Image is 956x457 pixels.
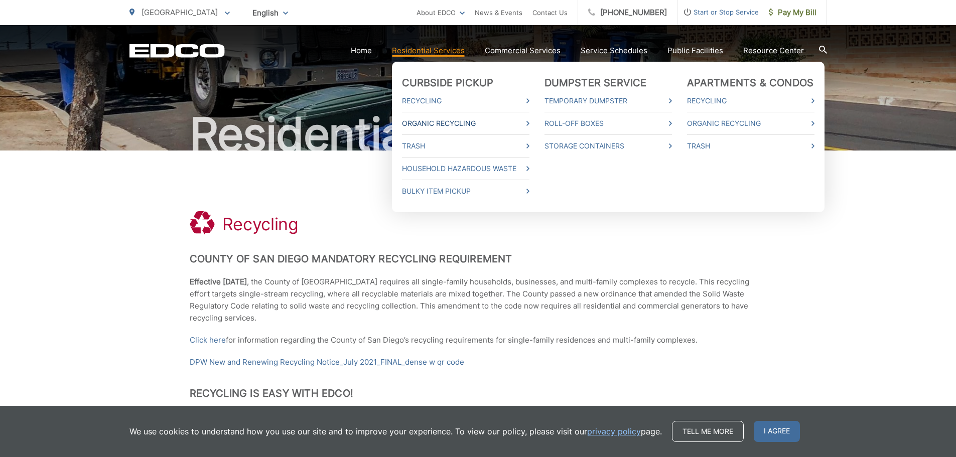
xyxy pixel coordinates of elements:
[402,185,529,197] a: Bulky Item Pickup
[402,163,529,175] a: Household Hazardous Waste
[544,77,647,89] a: Dumpster Service
[392,45,465,57] a: Residential Services
[129,44,225,58] a: EDCD logo. Return to the homepage.
[544,117,672,129] a: Roll-Off Boxes
[544,140,672,152] a: Storage Containers
[687,95,814,107] a: Recycling
[754,421,800,442] span: I agree
[402,117,529,129] a: Organic Recycling
[532,7,568,19] a: Contact Us
[687,77,814,89] a: Apartments & Condos
[667,45,723,57] a: Public Facilities
[190,334,767,346] p: for information regarding the County of San Diego’s recycling requirements for single-family resi...
[402,77,494,89] a: Curbside Pickup
[587,425,641,437] a: privacy policy
[485,45,561,57] a: Commercial Services
[190,276,767,324] p: , the County of [GEOGRAPHIC_DATA] requires all single-family households, businesses, and multi-fa...
[475,7,522,19] a: News & Events
[222,214,299,234] h1: Recycling
[417,7,465,19] a: About EDCO
[190,334,226,346] a: Click here
[190,356,464,368] a: DPW New and Renewing Recycling Notice_July 2021_FINAL_dense w qr code
[687,140,814,152] a: Trash
[190,387,767,399] h2: Recycling is Easy with EDCO!
[190,253,767,265] h2: County of San Diego Mandatory Recycling Requirement
[245,4,296,22] span: English
[190,277,247,286] strong: Effective [DATE]
[581,45,647,57] a: Service Schedules
[544,95,672,107] a: Temporary Dumpster
[743,45,804,57] a: Resource Center
[402,95,529,107] a: Recycling
[129,425,662,437] p: We use cookies to understand how you use our site and to improve your experience. To view our pol...
[129,109,827,160] h2: Residential Services
[769,7,816,19] span: Pay My Bill
[402,140,529,152] a: Trash
[687,117,814,129] a: Organic Recycling
[351,45,372,57] a: Home
[672,421,744,442] a: Tell me more
[142,8,218,17] span: [GEOGRAPHIC_DATA]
